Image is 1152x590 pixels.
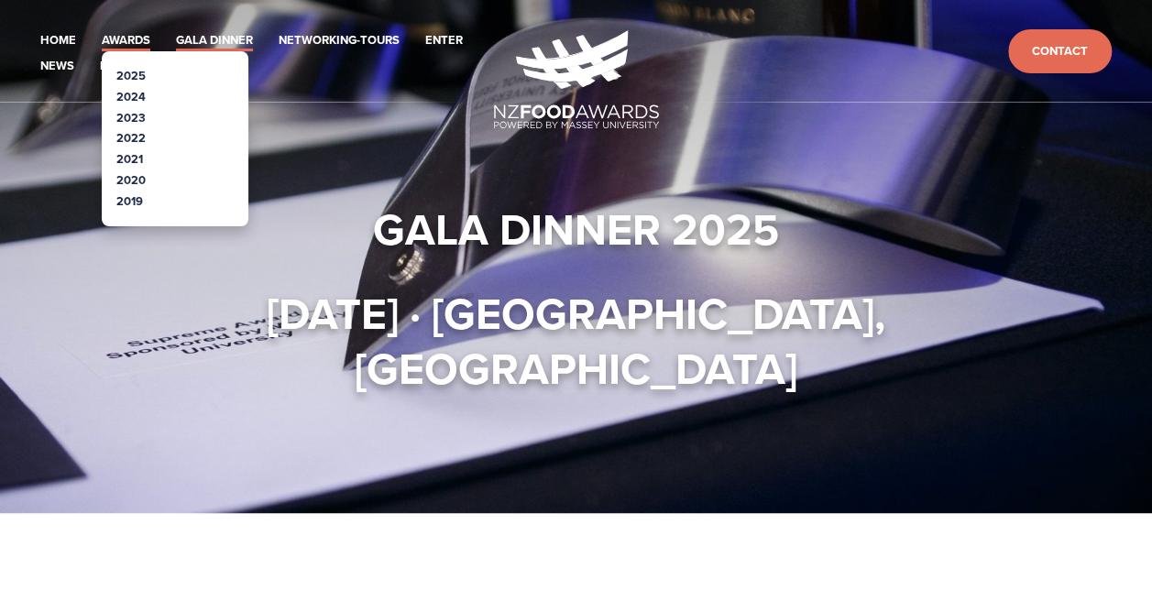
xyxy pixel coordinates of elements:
a: News [40,56,74,77]
a: Enter [425,30,463,51]
a: 2024 [116,88,146,105]
strong: [DATE] · [GEOGRAPHIC_DATA], [GEOGRAPHIC_DATA] [267,281,896,400]
a: Networking-Tours [279,30,400,51]
a: Gala Dinner [176,30,253,51]
a: 2020 [116,171,146,189]
a: 2022 [116,129,146,147]
a: Home [40,30,76,51]
a: 2021 [116,150,143,168]
a: Partners [100,56,159,77]
h1: Gala Dinner 2025 [59,202,1093,257]
a: 2019 [116,192,143,210]
a: 2023 [116,109,146,126]
a: Contact [1008,29,1112,74]
a: Awards [102,30,150,51]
